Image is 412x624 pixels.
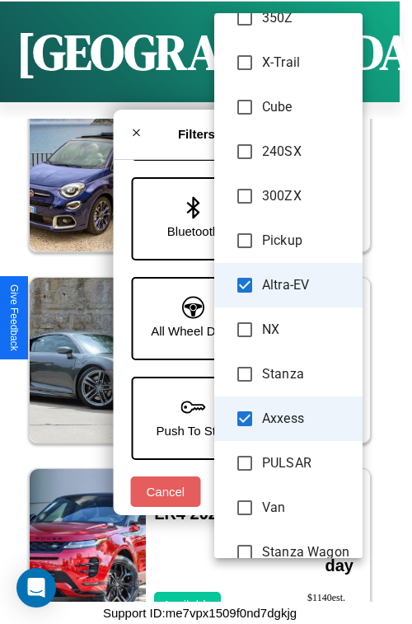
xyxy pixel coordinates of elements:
[262,320,349,340] span: NX
[16,568,56,608] div: Open Intercom Messenger
[8,284,20,351] div: Give Feedback
[262,186,349,206] span: 300ZX
[262,8,349,28] span: 350Z
[262,542,349,562] span: Stanza Wagon
[262,97,349,117] span: Cube
[262,364,349,384] span: Stanza
[262,409,349,429] span: Axxess
[262,142,349,162] span: 240SX
[262,498,349,518] span: Van
[262,453,349,473] span: PULSAR
[262,53,349,73] span: X-Trail
[262,231,349,251] span: Pickup
[262,275,349,295] span: Altra-EV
